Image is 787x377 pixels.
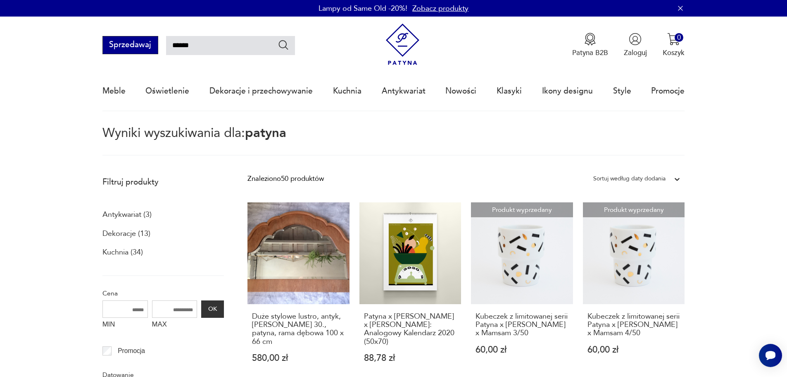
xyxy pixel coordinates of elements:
p: 60,00 zł [476,346,568,354]
p: Zaloguj [624,48,647,58]
a: Klasyki [497,72,522,110]
a: Ikony designu [542,72,593,110]
button: OK [201,300,223,318]
img: Ikonka użytkownika [629,33,642,46]
p: Koszyk [663,48,685,58]
img: Ikona medalu [584,33,597,46]
div: Znaleziono 50 produktów [247,173,324,184]
button: Sprzedawaj [102,36,158,54]
p: Filtruj produkty [102,177,224,187]
label: MIN [102,318,148,334]
a: Dekoracje (13) [102,227,150,241]
h3: Patyna x [PERSON_NAME] x [PERSON_NAME]: Analogowy Kalendarz 2020 (50x70) [364,312,457,346]
a: Oświetlenie [145,72,189,110]
a: Promocje [651,72,685,110]
button: 0Koszyk [663,33,685,58]
a: Kuchnia [333,72,361,110]
a: Ikona medaluPatyna B2B [572,33,608,58]
a: Sprzedawaj [102,42,158,49]
label: MAX [152,318,197,334]
h3: Kubeczek z limitowanej serii Patyna x [PERSON_NAME] x Mamsam 4/50 [587,312,680,338]
p: 88,78 zł [364,354,457,363]
a: Meble [102,72,126,110]
img: Ikona koszyka [667,33,680,46]
h3: Duże stylowe lustro, antyk, [PERSON_NAME] 30., patyna, rama dębowa 100 x 66 cm [252,312,345,346]
p: Wyniki wyszukiwania dla: [102,127,685,156]
button: Zaloguj [624,33,647,58]
a: Dekoracje i przechowywanie [209,72,313,110]
p: 580,00 zł [252,354,345,363]
h3: Kubeczek z limitowanej serii Patyna x [PERSON_NAME] x Mamsam 3/50 [476,312,568,338]
a: Nowości [445,72,476,110]
p: Promocja [118,346,145,356]
span: patyna [245,124,286,142]
p: Cena [102,288,224,299]
button: Patyna B2B [572,33,608,58]
a: Antykwariat [382,72,426,110]
iframe: Smartsupp widget button [759,344,782,367]
a: Antykwariat (3) [102,208,152,222]
a: Kuchnia (34) [102,245,143,259]
p: Patyna B2B [572,48,608,58]
p: 60,00 zł [587,346,680,354]
button: Szukaj [278,39,290,51]
a: Style [613,72,631,110]
p: Lampy od Same Old -20%! [319,3,407,14]
div: 0 [675,33,683,42]
a: Zobacz produkty [412,3,468,14]
div: Sortuj według daty dodania [593,173,666,184]
img: Patyna - sklep z meblami i dekoracjami vintage [382,24,423,65]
